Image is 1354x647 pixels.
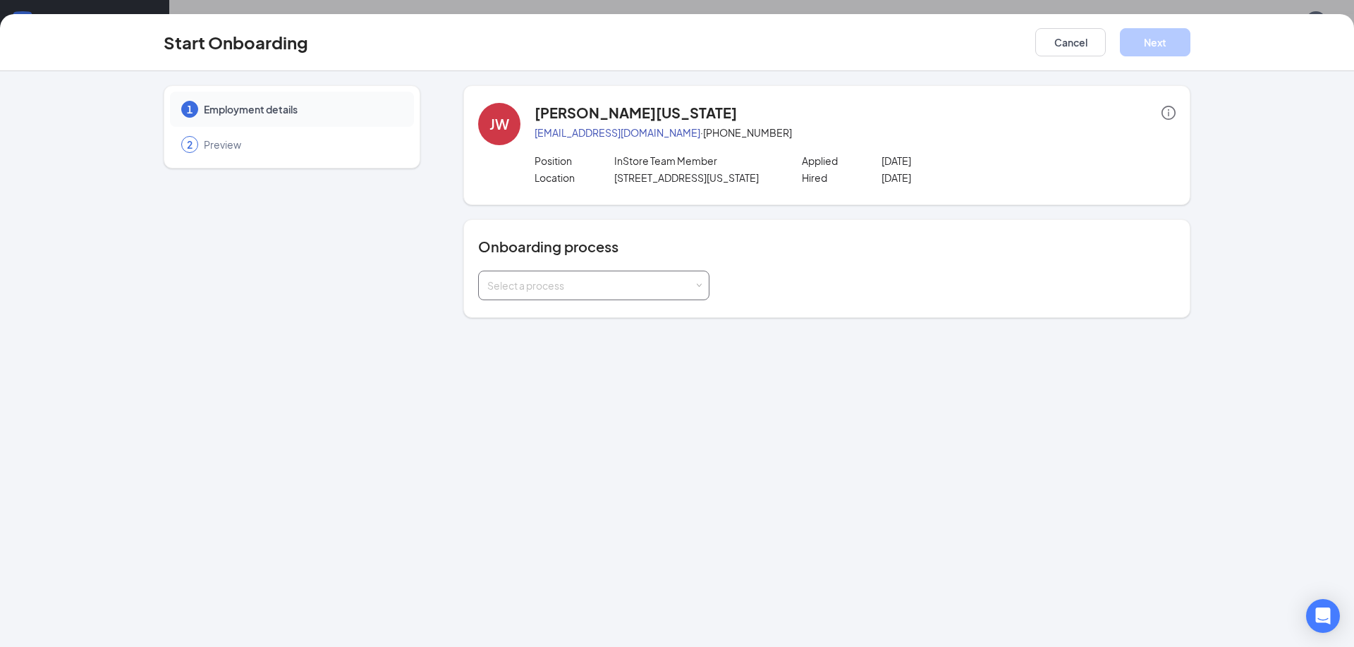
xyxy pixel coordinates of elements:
p: InStore Team Member [614,154,774,168]
button: Next [1120,28,1190,56]
span: 2 [187,137,193,152]
h4: [PERSON_NAME][US_STATE] [535,103,737,123]
p: [DATE] [882,154,1042,168]
h3: Start Onboarding [164,30,308,54]
p: Hired [802,171,882,185]
div: JW [489,114,509,134]
h4: Onboarding process [478,237,1176,257]
p: Location [535,171,615,185]
div: Select a process [487,278,694,292]
span: info-circle [1161,106,1176,120]
a: [EMAIL_ADDRESS][DOMAIN_NAME] [535,126,700,139]
span: 1 [187,102,193,116]
p: Applied [802,154,882,168]
div: Open Intercom Messenger [1306,599,1340,633]
p: [STREET_ADDRESS][US_STATE] [614,171,774,185]
p: Position [535,154,615,168]
span: Employment details [204,102,400,116]
button: Cancel [1035,28,1106,56]
p: [DATE] [882,171,1042,185]
p: · [PHONE_NUMBER] [535,125,1176,140]
span: Preview [204,137,400,152]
